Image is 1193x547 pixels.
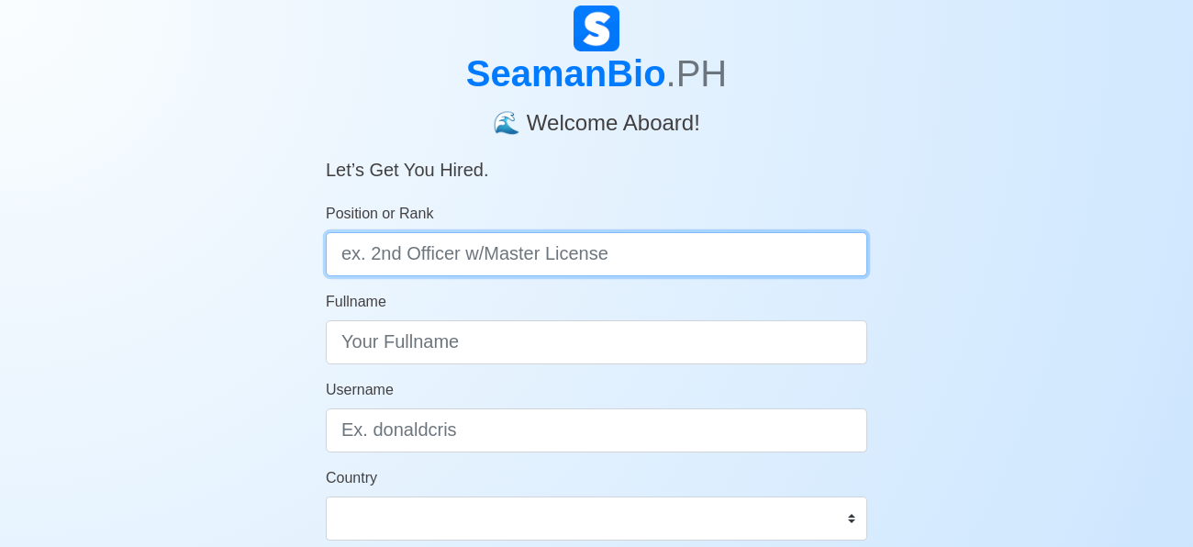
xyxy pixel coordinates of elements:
span: .PH [666,53,728,94]
input: Ex. donaldcris [326,408,867,452]
h1: SeamanBio [326,51,867,95]
input: Your Fullname [326,320,867,364]
span: Username [326,382,394,397]
span: Position or Rank [326,206,433,221]
img: Logo [574,6,619,51]
input: ex. 2nd Officer w/Master License [326,232,867,276]
h4: 🌊 Welcome Aboard! [326,95,867,137]
h5: Let’s Get You Hired. [326,137,867,181]
label: Country [326,467,377,489]
span: Fullname [326,294,386,309]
